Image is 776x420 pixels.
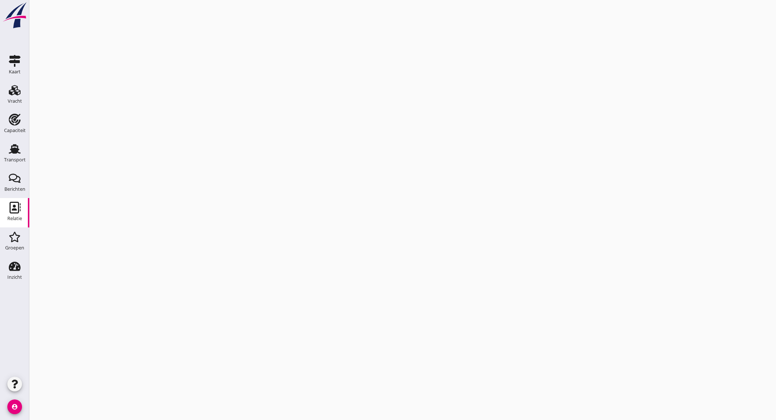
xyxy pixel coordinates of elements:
i: account_circle [7,399,22,414]
div: Relatie [7,216,22,221]
div: Vracht [8,99,22,103]
div: Capaciteit [4,128,26,133]
div: Kaart [9,69,21,74]
img: logo-small.a267ee39.svg [1,2,28,29]
div: Transport [4,157,26,162]
div: Groepen [5,245,24,250]
div: Inzicht [7,275,22,280]
div: Berichten [4,187,25,191]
